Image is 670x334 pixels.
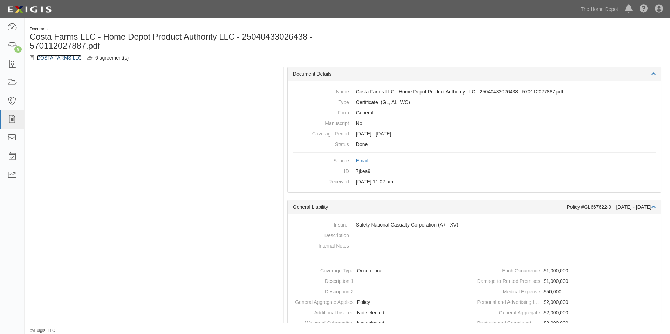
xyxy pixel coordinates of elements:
dd: $50,000 [477,286,658,297]
i: Help Center - Complianz [640,5,648,13]
dt: Status [293,139,349,148]
dd: $2,000,000 [477,307,658,318]
dd: $2,000,000 [477,297,658,307]
dt: Personal and Advertising Injury [477,297,540,306]
dd: Done [293,139,656,149]
dt: Manuscript [293,118,349,127]
img: logo-5460c22ac91f19d4615b14bd174203de0afe785f0fc80cf4dbbc73dc1793850b.png [5,3,54,16]
div: Document Details [288,67,661,81]
dt: Received [293,176,349,185]
dt: Insurer [293,220,349,228]
a: Exigis, LLC [34,328,55,333]
a: Email [356,158,368,163]
dt: Source [293,155,349,164]
dt: Each Occurrence [477,265,540,274]
dt: Waiver of Subrogation [290,318,354,327]
dt: Description [293,230,349,239]
dd: General Liability Auto Liability Workers Compensation/Employers Liability [293,97,656,107]
dd: $1,000,000 [477,265,658,276]
h1: Costa Farms LLC - Home Depot Product Authority LLC - 25040433026438 - 570112027887.pdf [30,32,342,51]
dd: $2,000,000 [477,318,658,328]
div: Policy #GL667622-9 [DATE] - [DATE] [567,203,656,210]
dd: Occurrence [290,265,472,276]
dt: Coverage Type [290,265,354,274]
dd: Policy [290,297,472,307]
small: by [30,328,55,334]
a: The Home Depot [577,2,622,16]
a: COSTA FARMS LLC [37,55,82,61]
dt: Type [293,97,349,106]
dt: Description 2 [290,286,354,295]
dt: Damage to Rented Premises [477,276,540,285]
dd: [DATE] 11:02 am [293,176,656,187]
dd: Not selected [290,307,472,318]
dt: Additional Insured [290,307,354,316]
dt: Name [293,86,349,95]
dt: Products and Completed Operations [477,318,540,327]
dt: Internal Notes [293,241,349,249]
dd: Not selected [290,318,472,328]
dd: No [293,118,656,128]
div: Document [30,26,342,32]
dd: Costa Farms LLC - Home Depot Product Authority LLC - 25040433026438 - 570112027887.pdf [293,86,656,97]
dt: Form [293,107,349,116]
div: General Liability [293,203,567,210]
dd: Safety National Casualty Corporation (A++ XV) [293,220,656,230]
div: 9 [14,46,22,53]
dd: General [293,107,656,118]
dd: [DATE] - [DATE] [293,128,656,139]
dt: General Aggregate [477,307,540,316]
dd: $1,000,000 [477,276,658,286]
dt: Description 1 [290,276,354,285]
dt: Medical Expense [477,286,540,295]
dt: ID [293,166,349,175]
dt: General Aggregate Applies [290,297,354,306]
dd: 7jkea9 [293,166,656,176]
div: COSTA FARMS LLC (80571) COSTA FARMS LLC (42103) COSTA FARMS LLC (76072) COSTA FARMS LLC (203793) ... [82,54,129,61]
dt: Coverage Period [293,128,349,137]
